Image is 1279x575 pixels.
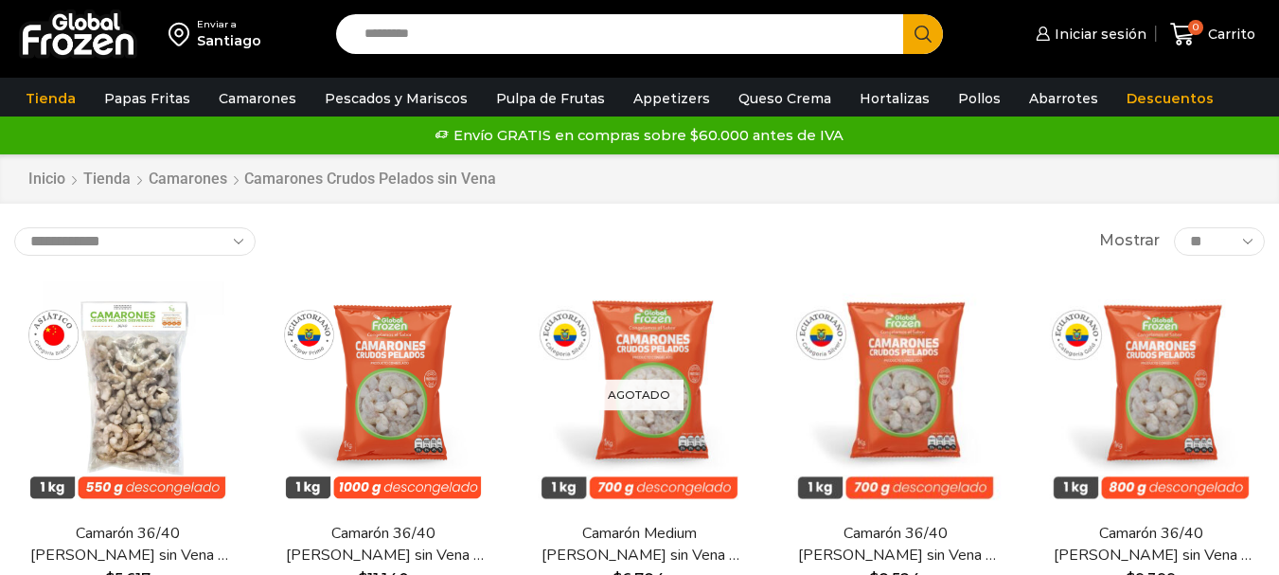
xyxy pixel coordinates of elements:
[27,169,66,190] a: Inicio
[1165,12,1260,57] a: 0 Carrito
[148,169,228,190] a: Camarones
[1050,25,1146,44] span: Iniciar sesión
[1031,15,1146,53] a: Iniciar sesión
[244,170,496,188] h1: Camarones Crudos Pelados sin Vena
[1117,81,1223,117] a: Descuentos
[197,31,261,50] div: Santiago
[793,523,998,566] a: Camarón 36/40 [PERSON_NAME] sin Vena – Silver – Caja 10 kg
[26,523,230,566] a: Camarón 36/40 [PERSON_NAME] sin Vena – Bronze – Caja 10 kg
[487,81,614,117] a: Pulpa de Frutas
[16,81,85,117] a: Tienda
[209,81,306,117] a: Camarones
[537,523,741,566] a: Camarón Medium [PERSON_NAME] sin Vena – Silver – Caja 10 kg
[197,18,261,31] div: Enviar a
[624,81,719,117] a: Appetizers
[169,18,197,50] img: address-field-icon.svg
[95,81,200,117] a: Papas Fritas
[281,523,486,566] a: Camarón 36/40 [PERSON_NAME] sin Vena – Super Prime – Caja 10 kg
[595,379,684,410] p: Agotado
[1099,230,1160,252] span: Mostrar
[729,81,841,117] a: Queso Crema
[315,81,477,117] a: Pescados y Mariscos
[14,227,256,256] select: Pedido de la tienda
[1020,81,1108,117] a: Abarrotes
[1203,25,1255,44] span: Carrito
[82,169,132,190] a: Tienda
[850,81,939,117] a: Hortalizas
[1049,523,1253,566] a: Camarón 36/40 [PERSON_NAME] sin Vena – Gold – Caja 10 kg
[949,81,1010,117] a: Pollos
[27,169,496,190] nav: Breadcrumb
[903,14,943,54] button: Search button
[1188,20,1203,35] span: 0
